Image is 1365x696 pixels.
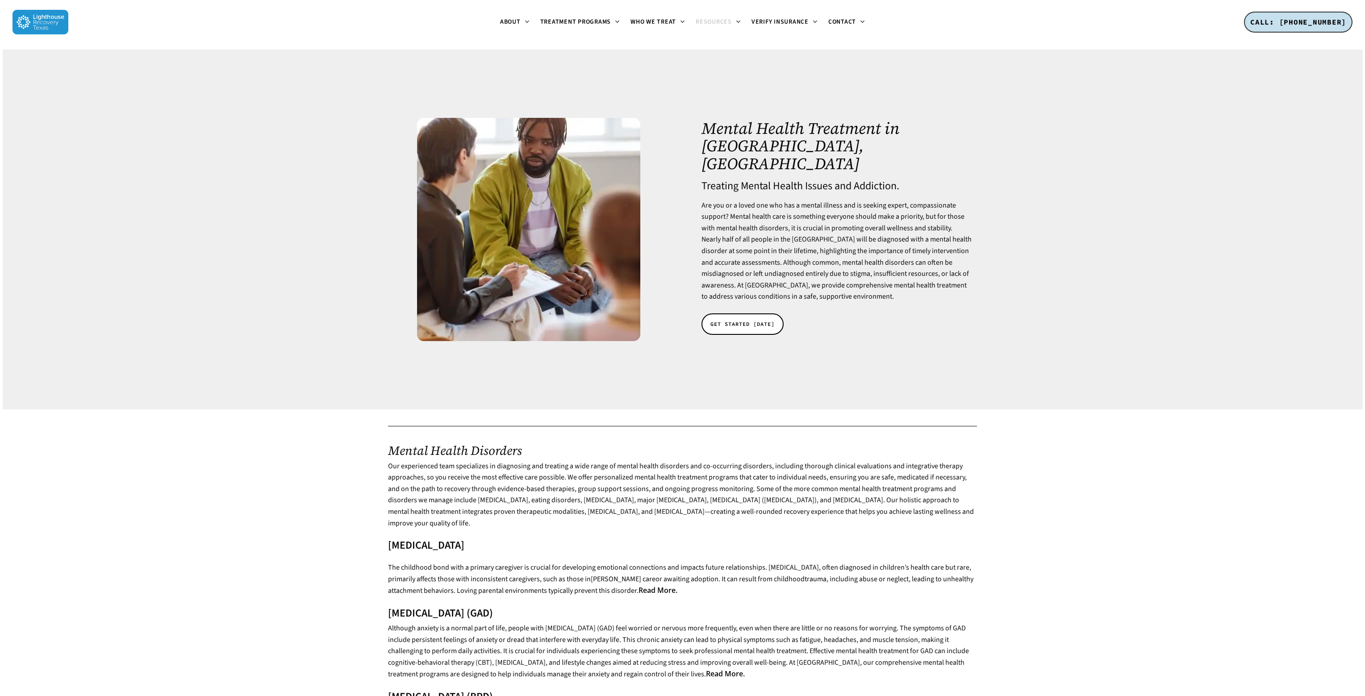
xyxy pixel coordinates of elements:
[500,17,521,26] span: About
[639,585,677,595] strong: Read More.
[540,17,611,26] span: Treatment Programs
[701,200,972,303] p: Are you or a loved one who has a mental illness and is seeking expert, compassionate support? Men...
[495,19,535,26] a: About
[696,17,732,26] span: Resources
[591,574,655,584] a: [PERSON_NAME] care
[388,608,977,619] h3: [MEDICAL_DATA] (GAD)
[630,17,676,26] span: Who We Treat
[701,180,972,192] h4: Treating Mental Health Issues and Addiction.
[639,586,677,596] a: Read More.
[746,19,823,26] a: Verify Insurance
[1250,17,1346,26] span: CALL: [PHONE_NUMBER]
[701,313,784,335] a: GET STARTED [DATE]
[388,623,977,691] p: Although anxiety is a normal part of life, people with [MEDICAL_DATA] (GAD) feel worried or nervo...
[706,669,745,679] strong: Read More.
[388,562,977,608] p: The childhood bond with a primary caregiver is crucial for developing emotional connections and i...
[388,540,977,551] h3: [MEDICAL_DATA]
[388,443,977,458] h2: Mental Health Disorders
[751,17,809,26] span: Verify Insurance
[388,461,977,540] p: Our experienced team specializes in diagnosing and treating a wide range of mental health disorde...
[1244,12,1352,33] a: CALL: [PHONE_NUMBER]
[625,19,690,26] a: Who We Treat
[13,10,68,34] img: Lighthouse Recovery Texas
[690,19,746,26] a: Resources
[805,574,827,584] a: trauma
[417,118,640,341] img: Vertical image of group of people talking to psychologist at session in the room
[701,120,972,173] h1: Mental Health Treatment in [GEOGRAPHIC_DATA], [GEOGRAPHIC_DATA]
[828,17,856,26] span: Contact
[823,19,870,26] a: Contact
[706,669,745,679] a: Read More.
[710,320,775,329] span: GET STARTED [DATE]
[535,19,626,26] a: Treatment Programs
